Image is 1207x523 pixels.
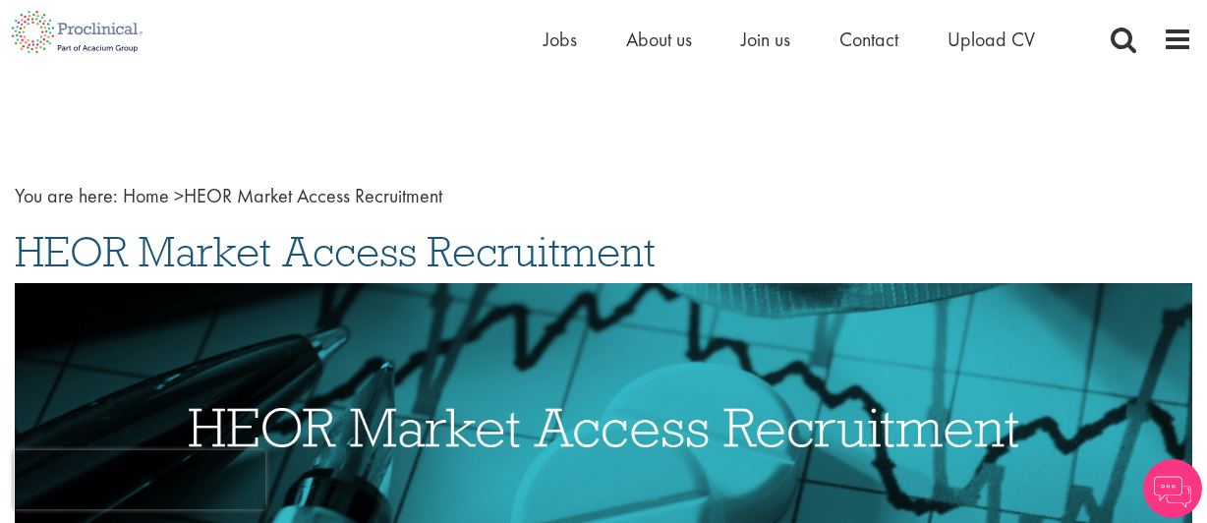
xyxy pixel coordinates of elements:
span: HEOR Market Access Recruitment [15,225,656,278]
span: HEOR Market Access Recruitment [123,183,442,208]
img: Chatbot [1143,459,1202,518]
a: About us [626,27,692,52]
a: Join us [741,27,790,52]
a: Jobs [544,27,577,52]
span: > [174,183,184,208]
a: Upload CV [948,27,1035,52]
a: breadcrumb link to Home [123,183,169,208]
span: You are here: [15,183,118,208]
iframe: reCAPTCHA [14,450,265,509]
a: Contact [839,27,898,52]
